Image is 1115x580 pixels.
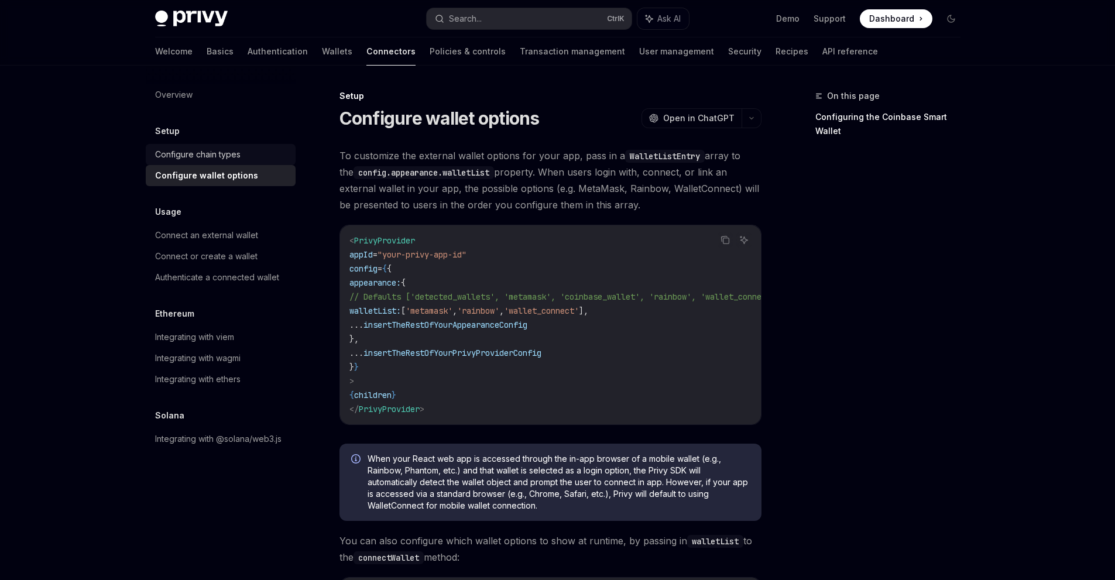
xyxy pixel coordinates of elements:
a: Overview [146,84,296,105]
span: children [354,390,392,400]
button: Toggle dark mode [942,9,960,28]
a: Transaction management [520,37,625,66]
span: To customize the external wallet options for your app, pass in a array to the property. When user... [339,147,761,213]
span: 'metamask' [406,306,452,316]
span: Ask AI [657,13,681,25]
a: Authentication [248,37,308,66]
span: > [420,404,424,414]
a: Security [728,37,761,66]
span: { [387,263,392,274]
span: > [349,376,354,386]
span: }, [349,334,359,344]
span: Open in ChatGPT [663,112,735,124]
span: ... [349,320,363,330]
img: dark logo [155,11,228,27]
h1: Configure wallet options [339,108,540,129]
div: Connect or create a wallet [155,249,258,263]
h5: Solana [155,409,184,423]
span: walletList: [349,306,401,316]
span: Ctrl K [607,14,625,23]
span: config [349,263,378,274]
span: = [378,263,382,274]
div: Authenticate a connected wallet [155,270,279,284]
span: On this page [827,89,880,103]
span: insertTheRestOfYourAppearanceConfig [363,320,527,330]
span: appearance: [349,277,401,288]
a: Connect or create a wallet [146,246,296,267]
a: API reference [822,37,878,66]
span: PrivyProvider [354,235,415,246]
a: Support [814,13,846,25]
span: , [499,306,504,316]
span: < [349,235,354,246]
span: } [349,362,354,372]
span: appId [349,249,373,260]
div: Setup [339,90,761,102]
button: Copy the contents from the code block [718,232,733,248]
span: </ [349,404,359,414]
a: User management [639,37,714,66]
button: Open in ChatGPT [641,108,742,128]
button: Ask AI [637,8,689,29]
div: Configure chain types [155,147,241,162]
h5: Ethereum [155,307,194,321]
span: When your React web app is accessed through the in-app browser of a mobile wallet (e.g., Rainbow,... [368,453,750,512]
span: 'wallet_connect' [504,306,579,316]
h5: Usage [155,205,181,219]
span: { [401,277,406,288]
span: ... [349,348,363,358]
a: Demo [776,13,800,25]
button: Ask AI [736,232,752,248]
div: Connect an external wallet [155,228,258,242]
span: , [452,306,457,316]
a: Configure chain types [146,144,296,165]
span: } [354,362,359,372]
div: Overview [155,88,193,102]
a: Integrating with @solana/web3.js [146,428,296,449]
span: } [392,390,396,400]
span: // Defaults ['detected_wallets', 'metamask', 'coinbase_wallet', 'rainbow', 'wallet_connect'] [349,291,780,302]
span: = [373,249,378,260]
span: "your-privy-app-id" [378,249,466,260]
a: Recipes [776,37,808,66]
a: Policies & controls [430,37,506,66]
a: Authenticate a connected wallet [146,267,296,288]
div: Integrating with @solana/web3.js [155,432,282,446]
a: Configuring the Coinbase Smart Wallet [815,108,970,140]
div: Configure wallet options [155,169,258,183]
a: Wallets [322,37,352,66]
svg: Info [351,454,363,466]
code: walletList [687,535,743,548]
div: Integrating with viem [155,330,234,344]
span: 'rainbow' [457,306,499,316]
h5: Setup [155,124,180,138]
a: Basics [207,37,234,66]
code: connectWallet [354,551,424,564]
code: WalletListEntry [625,150,705,163]
a: Integrating with ethers [146,369,296,390]
a: Connect an external wallet [146,225,296,246]
span: PrivyProvider [359,404,420,414]
span: { [382,263,387,274]
a: Connectors [366,37,416,66]
div: Search... [449,12,482,26]
span: ], [579,306,588,316]
a: Welcome [155,37,193,66]
code: config.appearance.walletList [354,166,494,179]
span: You can also configure which wallet options to show at runtime, by passing in to the method: [339,533,761,565]
a: Dashboard [860,9,932,28]
span: [ [401,306,406,316]
a: Integrating with viem [146,327,296,348]
button: Search...CtrlK [427,8,632,29]
span: { [349,390,354,400]
span: Dashboard [869,13,914,25]
a: Configure wallet options [146,165,296,186]
div: Integrating with wagmi [155,351,241,365]
div: Integrating with ethers [155,372,241,386]
span: insertTheRestOfYourPrivyProviderConfig [363,348,541,358]
a: Integrating with wagmi [146,348,296,369]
